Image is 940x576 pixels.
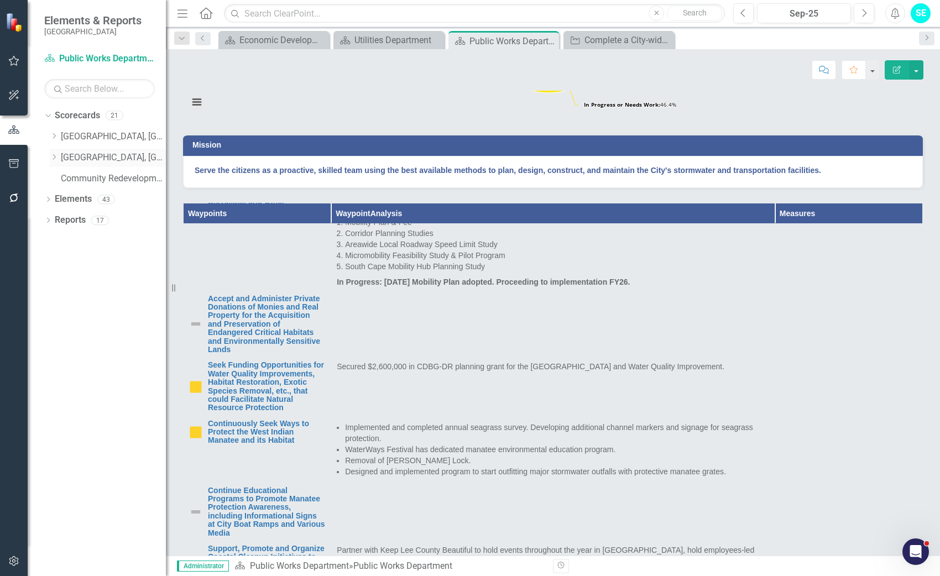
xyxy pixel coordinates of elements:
div: Public Works Department [469,34,556,48]
td: Double-Click to Edit [331,291,775,358]
span: Search [683,8,707,17]
input: Search Below... [44,79,155,98]
li: Removal of [PERSON_NAME] Lock. [345,455,769,466]
div: Public Works Department [353,561,452,571]
div: 43 [97,195,115,204]
h3: Mission [192,141,917,149]
td: Double-Click to Edit Right Click for Context Menu [184,416,331,483]
path: In Progress or Needs Work, 13. [492,15,613,93]
strong: In Progress: [DATE] Mobility Plan adopted. Proceeding to implementation FY26. [337,277,630,286]
p: Secured $2,600,000 in CDBG-DR planning grant for the [GEOGRAPHIC_DATA] and Water Quality Improvem... [337,361,769,372]
tspan: In Progress or Needs Work: [584,101,660,108]
img: ClearPoint Strategy [6,12,25,32]
li: Corridor Planning Studies [345,228,769,239]
small: [GEOGRAPHIC_DATA] [44,27,142,36]
td: Double-Click to Edit [331,483,775,541]
a: Continue Educational Programs to Promote Manatee Protection Awareness, including Informational Si... [208,486,325,537]
li: Areawide Local Roadway Speed Limit Study [345,239,769,250]
a: [GEOGRAPHIC_DATA], [GEOGRAPHIC_DATA] Strategic Plan [61,151,166,164]
td: Double-Click to Edit Right Click for Context Menu [184,483,331,541]
a: Continuously Seek Ways to Protect the West Indian Manatee and its Habitat [208,420,325,445]
td: Double-Click to Edit Right Click for Context Menu [184,358,331,416]
a: Reports [55,214,86,227]
li: Designed and implemented program to start outfitting major stormwater outfalls with protective ma... [345,466,769,477]
img: In Progress or Needs Work [189,380,202,394]
input: Search ClearPoint... [224,4,725,23]
img: Not Defined [189,505,202,519]
td: Double-Click to Edit Right Click for Context Menu [184,291,331,358]
img: In Progress or Needs Work [189,555,202,568]
text: 46.4% [584,101,676,108]
td: Double-Click to Edit [331,160,775,291]
div: Complete a City-wide Needs Assessment to Identify and Respond to the Needs of the City's Growing ... [584,33,671,47]
td: Double-Click to Edit [331,358,775,416]
a: Scorecards [55,109,100,122]
div: Utilities Department [354,33,441,47]
li: Micromobility Feasibility Study & Pilot Program [345,250,769,261]
a: Community Redevelopment Area [61,172,166,185]
iframe: Intercom live chat [902,538,929,565]
a: [GEOGRAPHIC_DATA], [GEOGRAPHIC_DATA] Business Initiatives [61,130,166,143]
a: Public Works Department [250,561,349,571]
button: SE [911,3,931,23]
img: In Progress or Needs Work [189,426,202,439]
a: Public Works Department [44,53,155,65]
a: Utilities Department [336,33,441,47]
div: Sep-25 [761,7,847,20]
button: View chart menu, Chart [189,95,205,110]
a: Complete a City-wide Needs Assessment to Identify and Respond to the Needs of the City's Growing ... [566,33,671,47]
button: Search [667,6,722,21]
img: Not Defined [189,317,202,331]
td: Double-Click to Edit Right Click for Context Menu [184,160,331,291]
li: Implemented and completed annual seagrass survey. Developing additional channel markers and signa... [345,422,769,444]
div: Economic Development [239,33,326,47]
div: 17 [91,216,109,225]
td: Double-Click to Edit [331,416,775,483]
button: Sep-25 [757,3,851,23]
li: WaterWays Festival has dedicated manatee environmental education program. [345,444,769,455]
a: Seek Funding Opportunities for Water Quality Improvements, Habitat Restoration, Exotic Species Re... [208,361,325,412]
span: Elements & Reports [44,14,142,27]
div: 21 [106,111,123,121]
li: South Cape Mobility Hub Planning Study [345,261,769,272]
a: Economic Development [221,33,326,47]
div: » [234,560,545,573]
a: Accept and Administer Private Donations of Monies and Real Property for the Acquisition and Prese... [208,295,325,354]
span: Administrator [177,561,229,572]
strong: Serve the citizens as a proactive, skilled team using the best available methods to plan, design,... [195,166,821,175]
a: Elements [55,193,92,206]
